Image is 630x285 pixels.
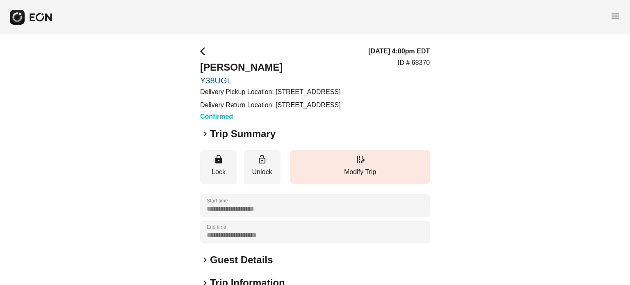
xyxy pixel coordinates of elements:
[355,154,365,164] span: edit_road
[200,100,340,110] p: Delivery Return Location: [STREET_ADDRESS]
[294,167,426,177] p: Modify Trip
[257,154,267,164] span: lock_open
[210,127,276,140] h2: Trip Summary
[610,11,620,21] span: menu
[200,129,210,139] span: keyboard_arrow_right
[200,87,340,97] p: Delivery Pickup Location: [STREET_ADDRESS]
[368,46,430,56] h3: [DATE] 4:00pm EDT
[200,150,237,184] button: Lock
[200,46,210,56] span: arrow_back_ios
[210,253,273,267] h2: Guest Details
[204,167,233,177] p: Lock
[200,76,340,85] a: Y38UGL
[200,255,210,265] span: keyboard_arrow_right
[248,167,276,177] p: Unlock
[244,150,281,184] button: Unlock
[200,112,340,122] h3: Confirmed
[200,61,340,74] h2: [PERSON_NAME]
[290,150,430,184] button: Modify Trip
[214,154,224,164] span: lock
[398,58,430,68] p: ID # 68370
